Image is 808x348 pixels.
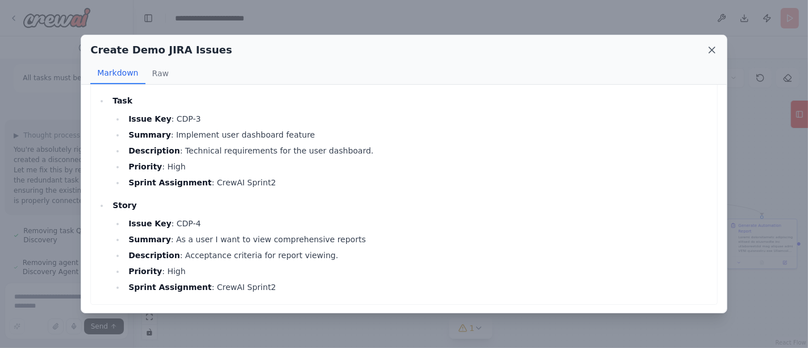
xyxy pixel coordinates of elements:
strong: Description [128,146,180,155]
li: : As a user I want to view comprehensive reports [125,233,711,246]
strong: Issue Key [128,219,171,228]
li: : High [125,264,711,278]
strong: Issue Key [128,114,171,123]
li: : CDP-3 [125,112,711,126]
strong: Description [128,251,180,260]
button: Markdown [90,63,145,84]
li: : CrewAI Sprint2 [125,280,711,294]
li: : Technical requirements for the user dashboard. [125,144,711,158]
strong: Summary [128,130,171,139]
button: Raw [145,63,176,84]
strong: Priority [128,162,162,171]
strong: Task [113,96,132,105]
strong: Sprint Assignment [128,283,211,292]
strong: Story [113,201,136,210]
strong: Sprint Assignment [128,178,211,187]
li: : CDP-4 [125,217,711,230]
strong: Summary [128,235,171,244]
strong: Priority [128,267,162,276]
li: : High [125,160,711,173]
li: : Implement user dashboard feature [125,128,711,142]
li: : CrewAI Sprint2 [125,176,711,189]
h2: Create Demo JIRA Issues [90,42,232,58]
li: : Acceptance criteria for report viewing. [125,248,711,262]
